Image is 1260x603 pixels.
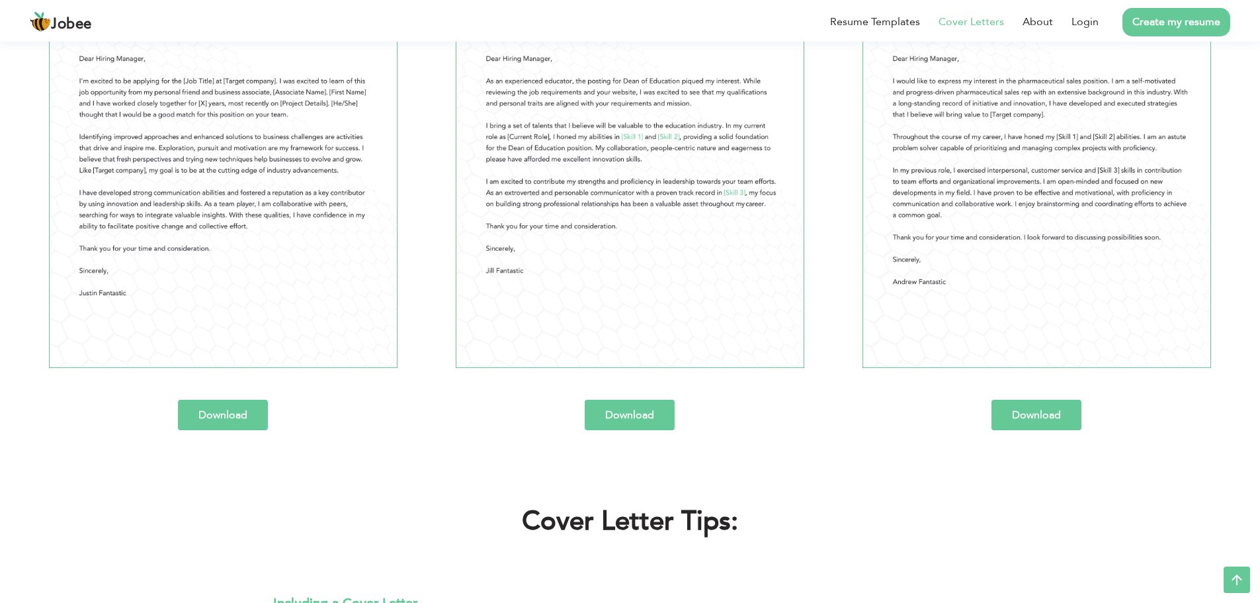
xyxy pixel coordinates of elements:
[585,400,675,430] a: Download
[1023,14,1053,30] a: About
[51,17,92,32] span: Jobee
[30,11,51,32] img: jobee.io
[830,14,920,30] a: Resume Templates
[1122,8,1230,36] a: Create my resume
[1071,14,1099,30] a: Login
[991,400,1081,430] a: Download
[178,400,268,430] a: Download
[273,504,987,539] h2: Cover Letter Tips:
[939,14,1004,30] a: Cover Letters
[30,11,92,32] a: Jobee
